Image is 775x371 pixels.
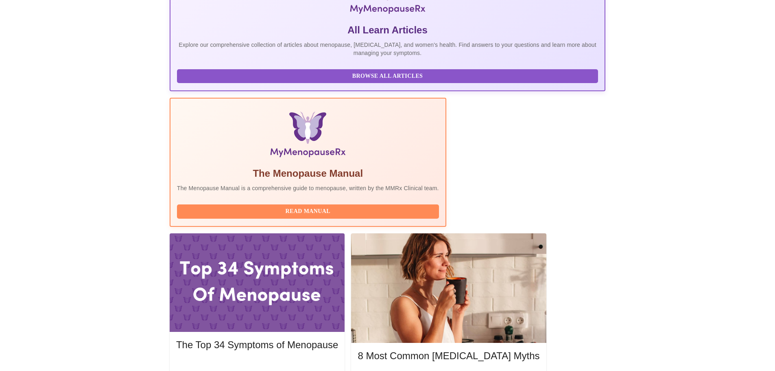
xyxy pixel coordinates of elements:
span: Read Manual [185,206,431,217]
h5: The Menopause Manual [177,167,439,180]
p: The Menopause Manual is a comprehensive guide to menopause, written by the MMRx Clinical team. [177,184,439,192]
a: Browse All Articles [177,72,600,79]
p: Explore our comprehensive collection of articles about menopause, [MEDICAL_DATA], and women's hea... [177,41,598,57]
button: Read Manual [177,204,439,219]
a: Read More [176,362,340,369]
a: Read Manual [177,207,441,214]
img: Menopause Manual [218,112,397,160]
h5: The Top 34 Symptoms of Menopause [176,338,338,351]
h5: 8 Most Common [MEDICAL_DATA] Myths [358,349,539,362]
h5: All Learn Articles [177,24,598,37]
span: Read More [184,361,330,371]
span: Browse All Articles [185,71,590,81]
button: Browse All Articles [177,69,598,83]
